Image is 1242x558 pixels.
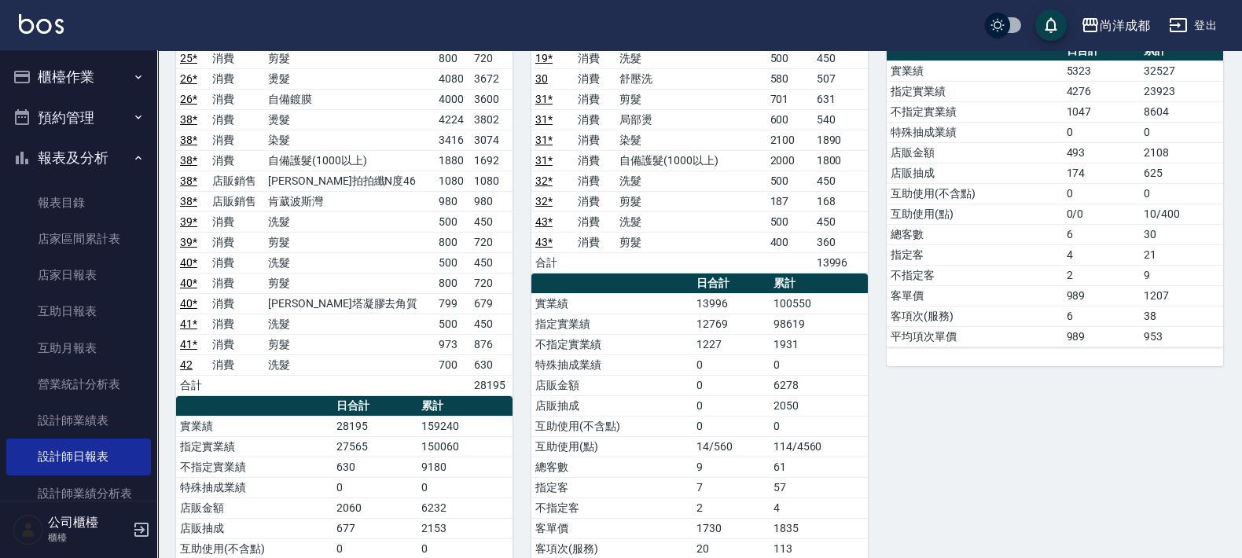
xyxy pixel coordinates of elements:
[435,89,470,109] td: 4000
[887,204,1063,224] td: 互助使用(點)
[574,130,616,150] td: 消費
[417,436,513,457] td: 150060
[19,14,64,34] img: Logo
[470,211,513,232] td: 450
[417,396,513,417] th: 累計
[208,150,264,171] td: 消費
[693,395,769,416] td: 0
[6,366,151,402] a: 營業統計分析表
[813,89,868,109] td: 631
[1140,41,1223,61] th: 累計
[770,457,868,477] td: 61
[1140,101,1223,122] td: 8604
[264,130,435,150] td: 染髮
[208,130,264,150] td: 消費
[531,293,693,314] td: 實業績
[435,211,470,232] td: 500
[6,185,151,221] a: 報表目錄
[574,150,616,171] td: 消費
[435,232,470,252] td: 800
[208,232,264,252] td: 消費
[176,477,333,497] td: 特殊抽成業績
[531,314,693,334] td: 指定實業績
[1140,183,1223,204] td: 0
[333,477,417,497] td: 0
[813,171,868,191] td: 450
[435,68,470,89] td: 4080
[470,130,513,150] td: 3074
[1163,11,1223,40] button: 登出
[574,109,616,130] td: 消費
[813,48,868,68] td: 450
[48,515,128,530] h5: 公司櫃檯
[574,48,616,68] td: 消費
[470,314,513,334] td: 450
[531,375,693,395] td: 店販金額
[435,314,470,334] td: 500
[574,89,616,109] td: 消費
[887,163,1063,183] td: 店販抽成
[693,375,769,395] td: 0
[176,436,333,457] td: 指定實業績
[813,109,868,130] td: 540
[531,354,693,375] td: 特殊抽成業績
[770,314,868,334] td: 98619
[531,518,693,538] td: 客單價
[208,211,264,232] td: 消費
[615,232,766,252] td: 剪髮
[176,375,208,395] td: 合計
[470,273,513,293] td: 720
[615,130,766,150] td: 染髮
[176,518,333,538] td: 店販抽成
[693,293,769,314] td: 13996
[435,109,470,130] td: 4224
[615,48,766,68] td: 洗髮
[766,232,813,252] td: 400
[470,171,513,191] td: 1080
[693,314,769,334] td: 12769
[574,211,616,232] td: 消費
[693,436,769,457] td: 14/560
[531,395,693,416] td: 店販抽成
[48,530,128,545] p: 櫃檯
[1063,101,1141,122] td: 1047
[333,497,417,518] td: 2060
[6,475,151,512] a: 設計師業績分析表
[887,285,1063,306] td: 客單價
[1063,306,1141,326] td: 6
[1063,142,1141,163] td: 493
[470,68,513,89] td: 3672
[574,191,616,211] td: 消費
[470,48,513,68] td: 720
[417,416,513,436] td: 159240
[1140,326,1223,347] td: 953
[470,109,513,130] td: 3802
[1140,142,1223,163] td: 2108
[1140,285,1223,306] td: 1207
[1063,122,1141,142] td: 0
[208,109,264,130] td: 消費
[813,211,868,232] td: 450
[1140,265,1223,285] td: 9
[887,142,1063,163] td: 店販金額
[615,191,766,211] td: 剪髮
[6,97,151,138] button: 預約管理
[435,130,470,150] td: 3416
[208,334,264,354] td: 消費
[6,330,151,366] a: 互助月報表
[1063,81,1141,101] td: 4276
[531,457,693,477] td: 總客數
[766,68,813,89] td: 580
[531,334,693,354] td: 不指定實業績
[887,326,1063,347] td: 平均項次單價
[470,150,513,171] td: 1692
[435,354,470,375] td: 700
[615,68,766,89] td: 舒壓洗
[1063,163,1141,183] td: 174
[176,457,333,477] td: 不指定實業績
[264,252,435,273] td: 洗髮
[264,48,435,68] td: 剪髮
[693,457,769,477] td: 9
[6,257,151,293] a: 店家日報表
[531,252,574,273] td: 合計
